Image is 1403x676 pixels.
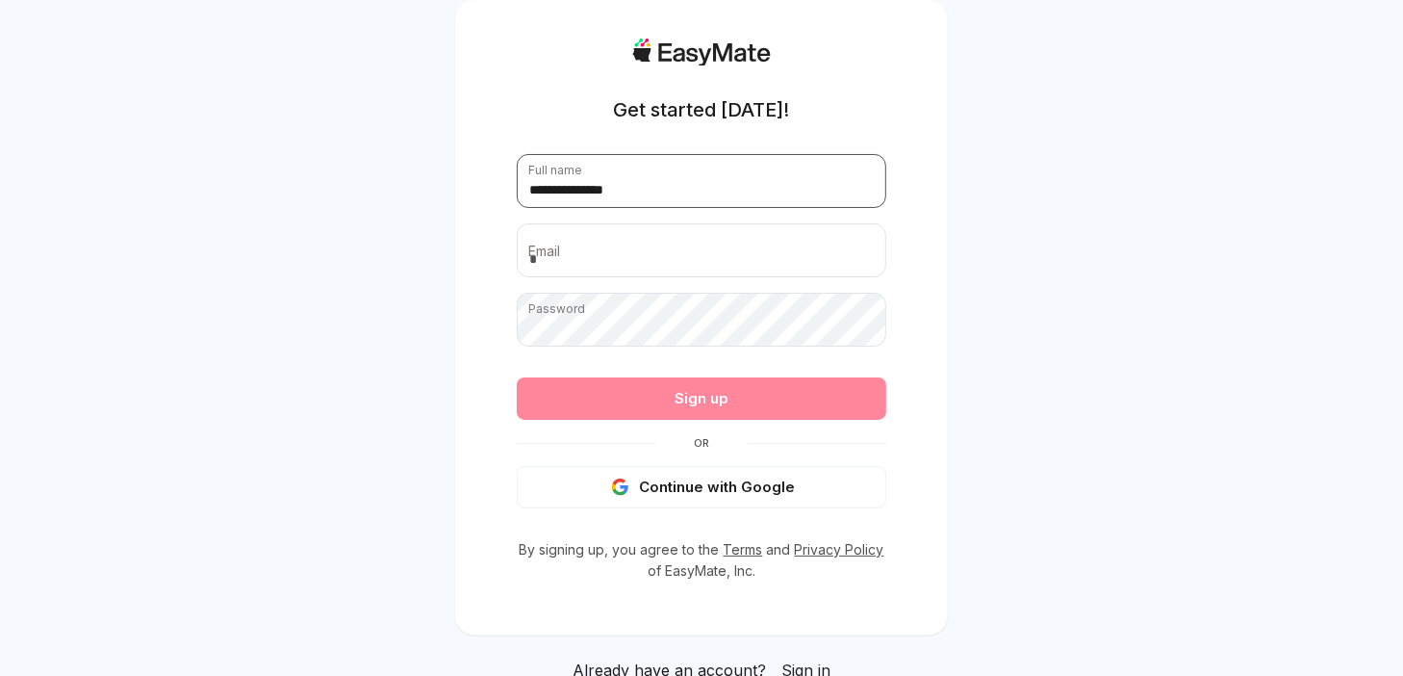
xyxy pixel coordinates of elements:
h1: Get started [DATE]! [614,96,790,123]
button: Continue with Google [517,466,886,508]
a: Terms [724,541,763,558]
p: By signing up, you agree to the and of EasyMate, Inc. [517,539,886,582]
a: Privacy Policy [795,541,884,558]
span: Or [655,435,748,451]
